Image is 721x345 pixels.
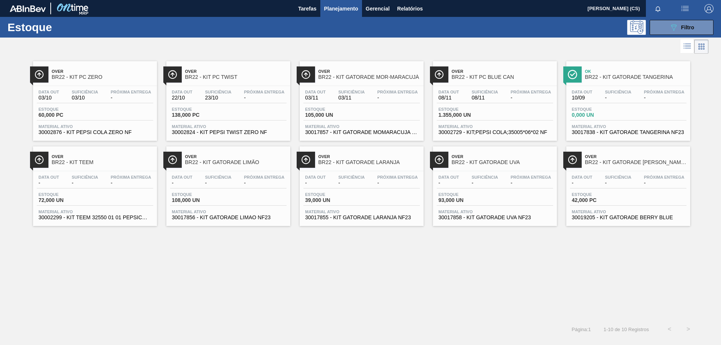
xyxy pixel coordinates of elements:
img: Logout [704,4,713,13]
span: Material ativo [439,124,551,129]
span: Data out [39,90,59,94]
span: 03/11 [305,95,326,101]
span: 42,000 PC [572,197,624,203]
span: Over [452,154,553,159]
a: ÍconeOverBR22 - KIT PC BLUE CANData out08/11Suficiência08/11Próxima Entrega-Estoque1.355,000 UNMa... [427,56,561,141]
span: Material ativo [572,124,685,129]
span: Próxima Entrega [511,90,551,94]
span: BR22 - KIT GATORADE UVA [452,160,553,165]
span: 30019205 - KIT GATORADE BERRY BLUE [572,215,685,220]
img: Ícone [35,155,44,164]
span: 30002876 - KIT PEPSI COLA ZERO NF [39,130,151,135]
span: 138,000 PC [172,112,225,118]
a: ÍconeOverBR22 - KIT GATORADE LIMÃOData out-Suficiência-Próxima Entrega-Estoque108,000 UNMaterial ... [161,141,294,226]
span: Data out [305,90,326,94]
div: Visão em Cards [694,39,709,54]
a: ÍconeOverBR22 - KIT GATORADE UVAData out-Suficiência-Próxima Entrega-Estoque93,000 UNMaterial ati... [427,141,561,226]
span: Suficiência [205,90,231,94]
button: > [679,320,698,339]
span: Suficiência [472,90,498,94]
span: Over [185,69,287,74]
div: Visão em Lista [680,39,694,54]
span: Material ativo [572,209,685,214]
span: - [572,180,593,186]
span: Estoque [172,107,225,111]
span: 30017855 - KIT GATORADE LARANJA NF23 [305,215,418,220]
span: Over [185,154,287,159]
span: Estoque [572,192,624,197]
span: Data out [572,175,593,179]
span: - [172,180,193,186]
span: - [244,180,285,186]
img: TNhmsLtSVTkK8tSr43FrP2fwEKptu5GPRR3wAAAABJRU5ErkJggg== [10,5,46,12]
span: 30002824 - KIT PEPSI TWIST ZERO NF [172,130,285,135]
span: Próxima Entrega [377,175,418,179]
span: Material ativo [39,124,151,129]
h1: Estoque [8,23,120,32]
span: Estoque [439,107,491,111]
span: - [439,180,459,186]
img: userActions [680,4,689,13]
span: - [305,180,326,186]
span: 30002299 - KIT TEEM 32550 01 01 PEPSICO NF [39,215,151,220]
span: - [511,180,551,186]
span: - [72,180,98,186]
span: Gerencial [366,4,390,13]
span: - [244,95,285,101]
span: Próxima Entrega [244,175,285,179]
span: BR22 - KIT GATORADE BERRY BLUE [585,160,686,165]
span: - [377,95,418,101]
span: Over [318,154,420,159]
span: - [111,180,151,186]
span: Suficiência [72,175,98,179]
span: BR22 - KIT PC BLUE CAN [452,74,553,80]
span: Suficiência [605,90,631,94]
span: Over [52,69,153,74]
button: Filtro [650,20,713,35]
span: 30017858 - KIT GATORADE UVA NF23 [439,215,551,220]
a: ÍconeOverBR22 - KIT GATORADE [PERSON_NAME] BLUEData out-Suficiência-Próxima Entrega-Estoque42,000... [561,141,694,226]
img: Ícone [35,70,44,79]
span: Material ativo [39,209,151,214]
span: 30002729 - KIT;PEPSI COLA;35005*06*02 NF [439,130,551,135]
img: Ícone [434,70,444,79]
span: 30017838 - KIT GATORADE TANGERINA NF23 [572,130,685,135]
span: BR22 - KIT PC TWIST [185,74,287,80]
span: 08/11 [472,95,498,101]
a: ÍconeOkBR22 - KIT GATORADE TANGERINAData out10/09Suficiência-Próxima Entrega-Estoque0,000 UNMater... [561,56,694,141]
span: Próxima Entrega [644,90,685,94]
span: Estoque [305,192,358,197]
span: Estoque [39,192,91,197]
img: Ícone [168,155,177,164]
span: Data out [572,90,593,94]
span: Estoque [572,107,624,111]
span: Data out [172,175,193,179]
span: - [39,180,59,186]
span: 10/09 [572,95,593,101]
span: Suficiência [338,175,365,179]
span: - [511,95,551,101]
span: Data out [439,175,459,179]
img: Ícone [568,155,577,164]
span: Estoque [439,192,491,197]
span: 23/10 [205,95,231,101]
span: - [111,95,151,101]
span: Material ativo [172,124,285,129]
span: 1 - 10 de 10 Registros [602,327,649,332]
a: ÍconeOverBR22 - KIT GATORADE MOR-MARACUJÁData out03/11Suficiência03/11Próxima Entrega-Estoque105,... [294,56,427,141]
span: Suficiência [472,175,498,179]
span: Over [452,69,553,74]
span: 93,000 UN [439,197,491,203]
span: 08/11 [439,95,459,101]
span: 03/11 [338,95,365,101]
span: Material ativo [439,209,551,214]
span: Material ativo [172,209,285,214]
span: Suficiência [72,90,98,94]
a: ÍconeOverBR22 - KIT PC TWISTData out22/10Suficiência23/10Próxima Entrega-Estoque138,000 PCMateria... [161,56,294,141]
a: ÍconeOverBR22 - KIT GATORADE LARANJAData out-Suficiência-Próxima Entrega-Estoque39,000 UNMaterial... [294,141,427,226]
a: ÍconeOverBR22 - KIT PC ZEROData out03/10Suficiência03/10Próxima Entrega-Estoque60,000 PCMaterial ... [27,56,161,141]
span: Estoque [39,107,91,111]
span: Ok [585,69,686,74]
span: 72,000 UN [39,197,91,203]
span: 30017857 - KIT GATORADE MOMARACUJA NF23 [305,130,418,135]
